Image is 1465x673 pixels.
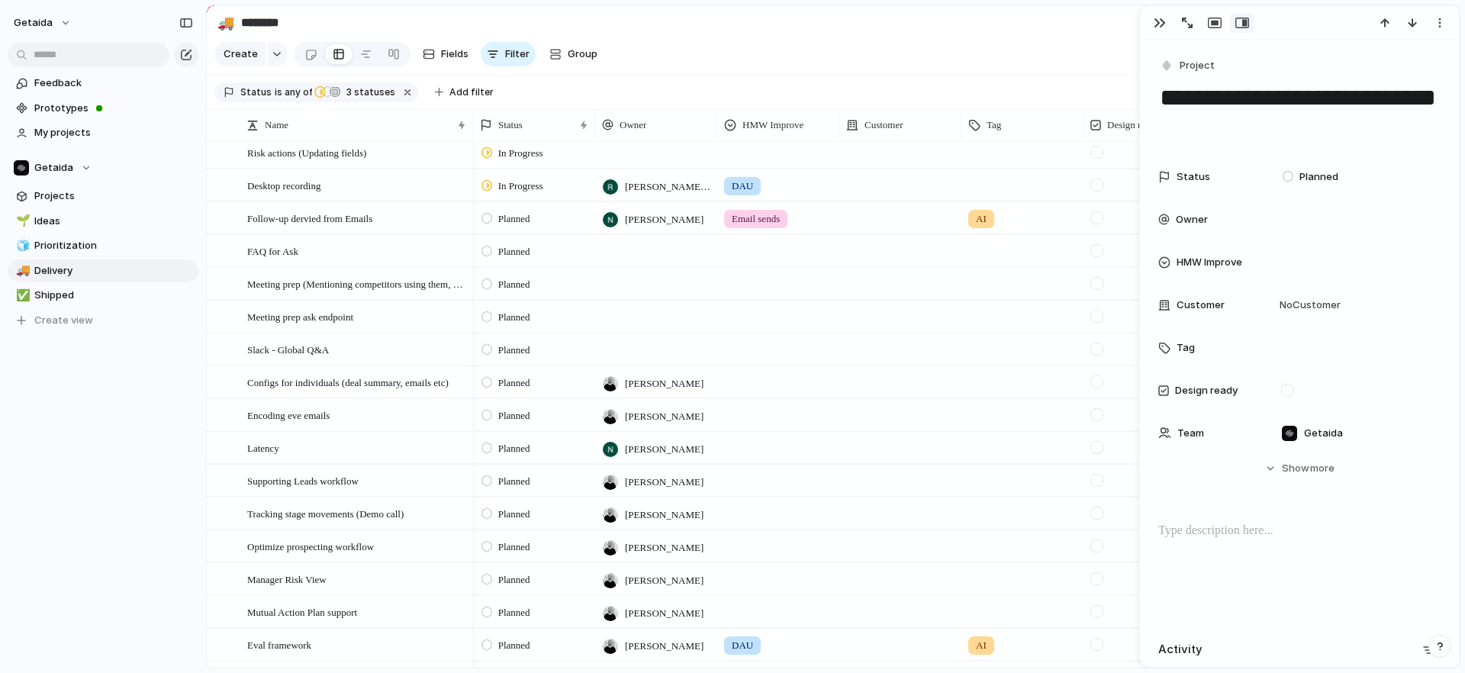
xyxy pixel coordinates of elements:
[34,313,93,328] span: Create view
[742,118,803,133] span: HMW Improve
[34,263,193,279] span: Delivery
[1107,118,1160,133] span: Design ready
[498,408,530,423] span: Planned
[8,97,198,120] a: Prototypes
[1158,641,1203,659] h2: Activity
[8,185,198,208] a: Projects
[282,85,312,99] span: any of
[34,101,193,116] span: Prototypes
[1176,212,1208,227] span: Owner
[1299,169,1338,185] span: Planned
[14,214,29,229] button: 🌱
[1177,426,1204,441] span: Team
[987,118,1001,133] span: Tag
[498,146,543,161] span: In Progress
[625,475,704,490] span: [PERSON_NAME]
[7,11,79,35] button: getaida
[498,310,530,325] span: Planned
[275,85,282,99] span: is
[14,238,29,253] button: 🧊
[732,638,753,653] span: DAU
[1177,169,1210,185] span: Status
[8,156,198,179] button: Getaida
[441,47,468,62] span: Fields
[498,605,530,620] span: Planned
[568,47,597,62] span: Group
[498,375,530,391] span: Planned
[498,572,530,588] span: Planned
[732,179,753,194] span: DAU
[498,118,523,133] span: Status
[1157,55,1219,77] button: Project
[865,118,903,133] span: Customer
[34,238,193,253] span: Prioritization
[498,441,530,456] span: Planned
[342,85,395,99] span: statuses
[1177,255,1242,270] span: HMW Improve
[16,237,27,255] div: 🧊
[247,439,279,456] span: Latency
[247,537,374,555] span: Optimize prospecting workflow
[498,474,530,489] span: Planned
[1275,298,1341,313] span: No Customer
[224,47,258,62] span: Create
[8,210,198,233] a: 🌱Ideas
[481,42,536,66] button: Filter
[1282,461,1309,476] span: Show
[625,573,704,588] span: [PERSON_NAME]
[625,179,710,195] span: [PERSON_NAME] [PERSON_NAME]
[505,47,530,62] span: Filter
[498,244,530,259] span: Planned
[247,308,353,325] span: Meeting prep ask endpoint
[272,84,315,101] button: isany of
[625,409,704,424] span: [PERSON_NAME]
[34,125,193,140] span: My projects
[498,277,530,292] span: Planned
[314,84,398,101] button: 3 statuses
[247,570,327,588] span: Manager Risk View
[1177,340,1195,356] span: Tag
[426,82,503,103] button: Add filter
[625,606,704,621] span: [PERSON_NAME]
[1304,426,1343,441] span: Getaida
[16,262,27,279] div: 🚚
[625,540,704,555] span: [PERSON_NAME]
[625,376,704,391] span: [PERSON_NAME]
[8,72,198,95] a: Feedback
[34,188,193,204] span: Projects
[247,275,468,292] span: Meeting prep (Mentioning competitors using them, or other similar companies)
[34,76,193,91] span: Feedback
[16,287,27,304] div: ✅
[247,406,330,423] span: Encoding eve emails
[247,373,449,391] span: Configs for individuals (deal summary, emails etc)
[214,11,238,35] button: 🚚
[247,176,320,194] span: Desktop recording
[34,214,193,229] span: Ideas
[247,504,404,522] span: Tracking stage movements (Demo call)
[1158,455,1441,482] button: Showmore
[14,263,29,279] button: 🚚
[1180,58,1215,73] span: Project
[342,86,354,98] span: 3
[8,309,198,332] button: Create view
[976,638,987,653] span: AI
[14,288,29,303] button: ✅
[498,539,530,555] span: Planned
[8,259,198,282] a: 🚚Delivery
[247,340,329,358] span: Slack - Global Q&A
[625,507,704,523] span: [PERSON_NAME]
[214,42,266,66] button: Create
[976,211,987,227] span: AI
[8,234,198,257] a: 🧊Prioritization
[542,42,605,66] button: Group
[34,160,73,175] span: Getaida
[732,211,780,227] span: Email sends
[8,284,198,307] a: ✅Shipped
[625,212,704,227] span: [PERSON_NAME]
[247,209,372,227] span: Follow-up dervied from Emails
[620,118,646,133] span: Owner
[498,179,543,194] span: In Progress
